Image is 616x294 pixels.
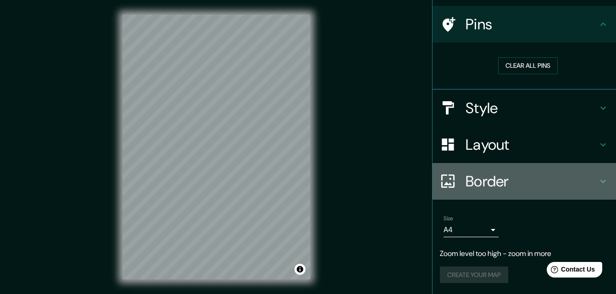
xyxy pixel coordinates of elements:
h4: Style [466,99,598,117]
h4: Layout [466,136,598,154]
div: A4 [444,223,499,237]
button: Toggle attribution [294,264,305,275]
div: Pins [433,6,616,43]
div: Layout [433,126,616,163]
button: Clear all pins [498,57,558,74]
div: Style [433,90,616,126]
label: Size [444,214,453,222]
canvas: Map [122,15,310,279]
p: Zoom level too high - zoom in more [440,248,609,259]
iframe: Help widget launcher [534,258,606,284]
h4: Border [466,172,598,191]
h4: Pins [466,15,598,33]
div: Border [433,163,616,200]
